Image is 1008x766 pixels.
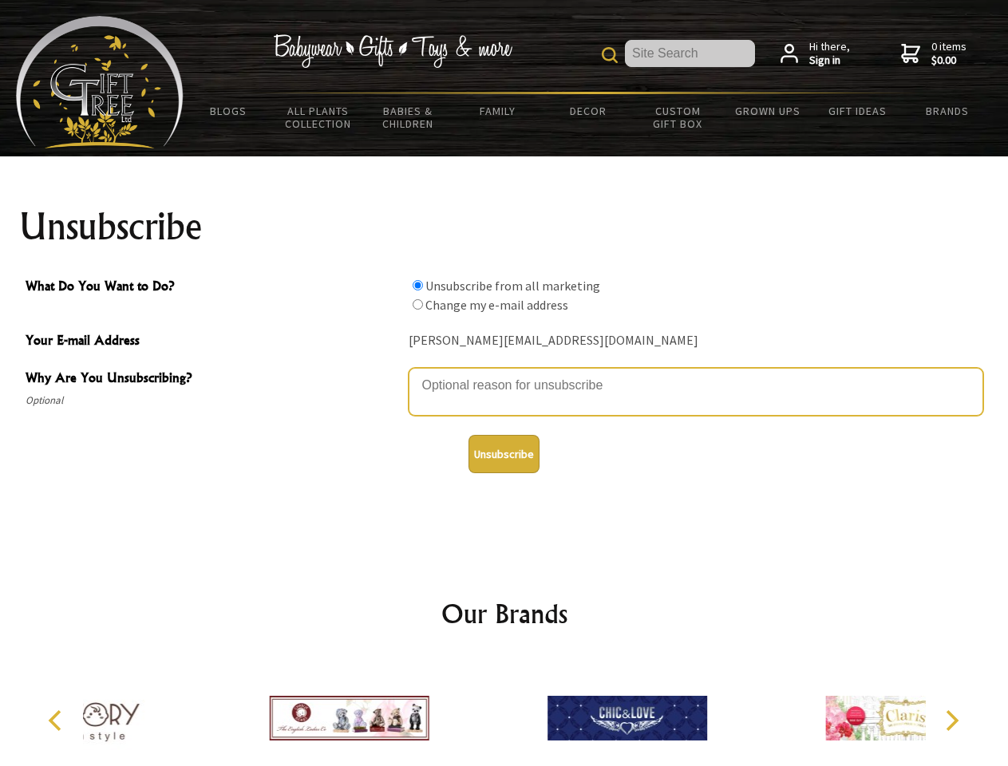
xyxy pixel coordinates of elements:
[26,276,401,299] span: What Do You Want to Do?
[16,16,184,148] img: Babyware - Gifts - Toys and more...
[722,94,812,128] a: Grown Ups
[413,299,423,310] input: What Do You Want to Do?
[781,40,850,68] a: Hi there,Sign in
[40,703,75,738] button: Previous
[931,39,966,68] span: 0 items
[184,94,274,128] a: BLOGS
[809,40,850,68] span: Hi there,
[931,53,966,68] strong: $0.00
[934,703,969,738] button: Next
[633,94,723,140] a: Custom Gift Box
[901,40,966,68] a: 0 items$0.00
[26,368,401,391] span: Why Are You Unsubscribing?
[26,391,401,410] span: Optional
[543,94,633,128] a: Decor
[273,34,512,68] img: Babywear - Gifts - Toys & more
[625,40,755,67] input: Site Search
[32,594,977,633] h2: Our Brands
[468,435,540,473] button: Unsubscribe
[274,94,364,140] a: All Plants Collection
[425,297,568,313] label: Change my e-mail address
[425,278,600,294] label: Unsubscribe from all marketing
[363,94,453,140] a: Babies & Children
[903,94,993,128] a: Brands
[453,94,544,128] a: Family
[413,280,423,290] input: What Do You Want to Do?
[602,47,618,63] img: product search
[409,368,983,416] textarea: Why Are You Unsubscribing?
[409,329,983,353] div: [PERSON_NAME][EMAIL_ADDRESS][DOMAIN_NAME]
[809,53,850,68] strong: Sign in
[812,94,903,128] a: Gift Ideas
[26,330,401,353] span: Your E-mail Address
[19,207,990,246] h1: Unsubscribe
